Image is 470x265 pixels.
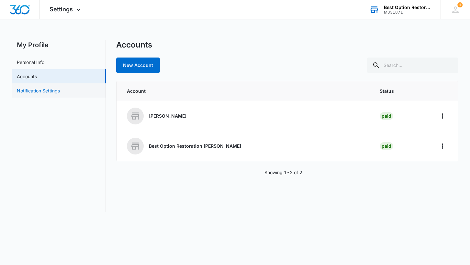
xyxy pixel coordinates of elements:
a: Personal Info [17,59,44,66]
span: Account [127,88,364,94]
p: [PERSON_NAME] [149,113,186,119]
p: Showing 1-2 of 2 [264,169,302,176]
span: Status [380,88,421,94]
button: Home [437,141,448,151]
div: account id [384,10,431,15]
h2: My Profile [12,40,106,50]
h1: Accounts [116,40,152,50]
div: notifications count [457,2,463,7]
button: Home [437,111,448,121]
a: Notification Settings [17,87,60,94]
span: 1 [457,2,463,7]
a: Accounts [17,73,37,80]
div: Paid [380,112,393,120]
input: Search... [367,58,458,73]
div: account name [384,5,431,10]
p: Best Option Restoration [PERSON_NAME] [149,143,241,149]
span: Settings [50,6,73,13]
a: New Account [116,58,160,73]
div: Paid [380,142,393,150]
